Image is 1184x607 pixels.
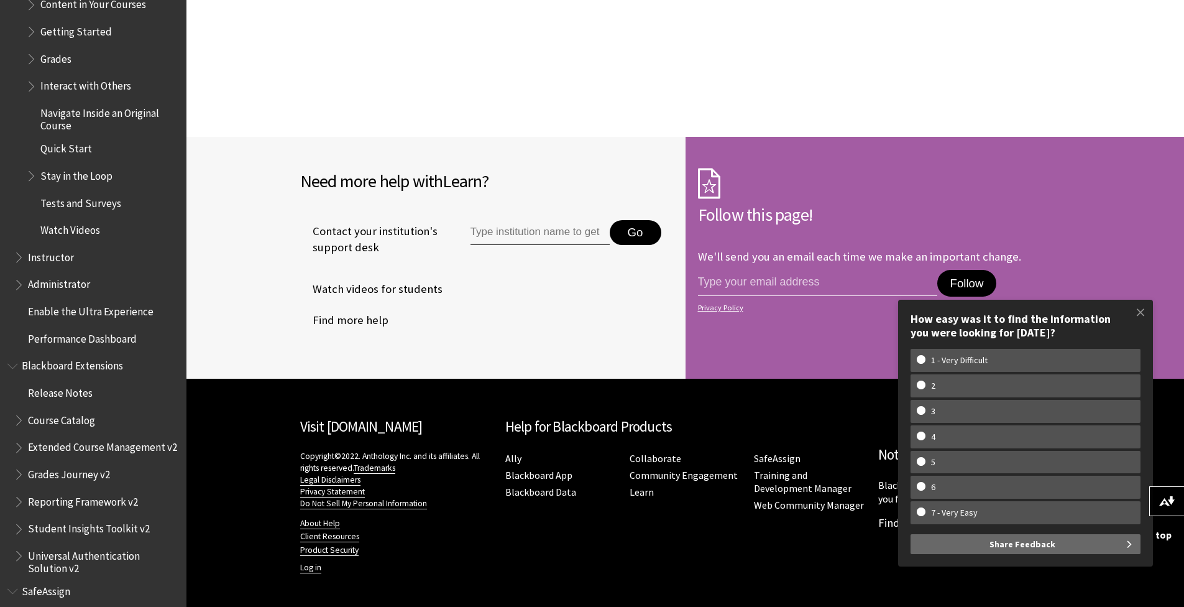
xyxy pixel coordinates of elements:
h2: Not sure which product? [878,444,1071,466]
div: How easy was it to find the information you were looking for [DATE]? [911,312,1140,339]
button: Follow [937,270,996,297]
span: Instructor [28,247,74,264]
span: Grades [40,49,71,65]
span: Contact your institution's support desk [300,223,442,256]
a: About Help [300,518,340,529]
w-span: 6 [917,482,950,493]
w-span: 4 [917,432,950,442]
a: Web Community Manager [754,499,864,512]
span: Release Notes [28,382,93,399]
span: Universal Authentication Solution v2 [28,545,178,575]
span: Blackboard Extensions [22,356,123,373]
a: Find more help [300,311,388,330]
a: SafeAssign [754,452,801,465]
w-span: 2 [917,381,950,391]
h2: Help for Blackboard Products [505,416,866,438]
span: Student Insights Toolkit v2 [28,519,150,535]
a: Privacy Policy [698,303,1067,312]
a: Do Not Sell My Personal Information [300,498,427,509]
span: Performance Dashboard [28,328,137,345]
w-span: 1 - Very Difficult [917,355,1002,366]
span: Navigate Inside an Original Course [40,103,178,132]
w-span: 5 [917,457,950,468]
span: Getting Started [40,21,112,38]
span: Watch Videos [40,220,100,236]
span: Administrator [28,274,90,291]
w-span: 3 [917,406,950,417]
span: Course Catalog [28,410,95,427]
span: Reporting Framework v2 [28,491,138,508]
p: We'll send you an email each time we make an important change. [698,249,1021,264]
span: Quick Start [40,138,92,155]
a: Trademarks [354,463,395,474]
a: Log in [300,562,321,573]
span: Share Feedback [989,534,1055,554]
span: Extended Course Management v2 [28,437,177,454]
a: Blackboard App [505,469,572,482]
a: Visit [DOMAIN_NAME] [300,417,423,435]
a: Ally [505,452,521,465]
a: Product Security [300,545,359,556]
button: Share Feedback [911,534,1140,554]
a: Learn [630,486,654,499]
p: Blackboard has many products. Let us help you find what you need. [878,478,1071,506]
input: email address [698,270,938,296]
input: Type institution name to get support [470,220,610,245]
nav: Book outline for Blackboard Extensions [7,356,179,575]
a: Blackboard Data [505,486,576,499]
a: Training and Development Manager [754,469,851,495]
img: Subscription Icon [698,168,720,199]
span: Enable the Ultra Experience [28,301,154,318]
a: Privacy Statement [300,486,365,498]
h2: Follow this page! [698,202,1071,228]
a: Community Engagement [630,469,738,482]
button: Go [610,220,661,245]
span: Learn [443,170,482,192]
span: Tests and Surveys [40,193,121,210]
p: Copyright©2022. Anthology Inc. and its affiliates. All rights reserved. [300,450,493,509]
a: Client Resources [300,531,359,542]
span: SafeAssign [22,581,70,598]
span: Interact with Others [40,76,131,93]
span: Grades Journey v2 [28,464,110,481]
a: Find My Product [878,516,960,530]
h2: Need more help with ? [300,168,673,194]
a: Legal Disclaimers [300,475,360,486]
a: Collaborate [630,452,681,465]
w-span: 7 - Very Easy [917,507,992,518]
span: Stay in the Loop [40,165,112,182]
a: Watch videos for students [300,280,443,299]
